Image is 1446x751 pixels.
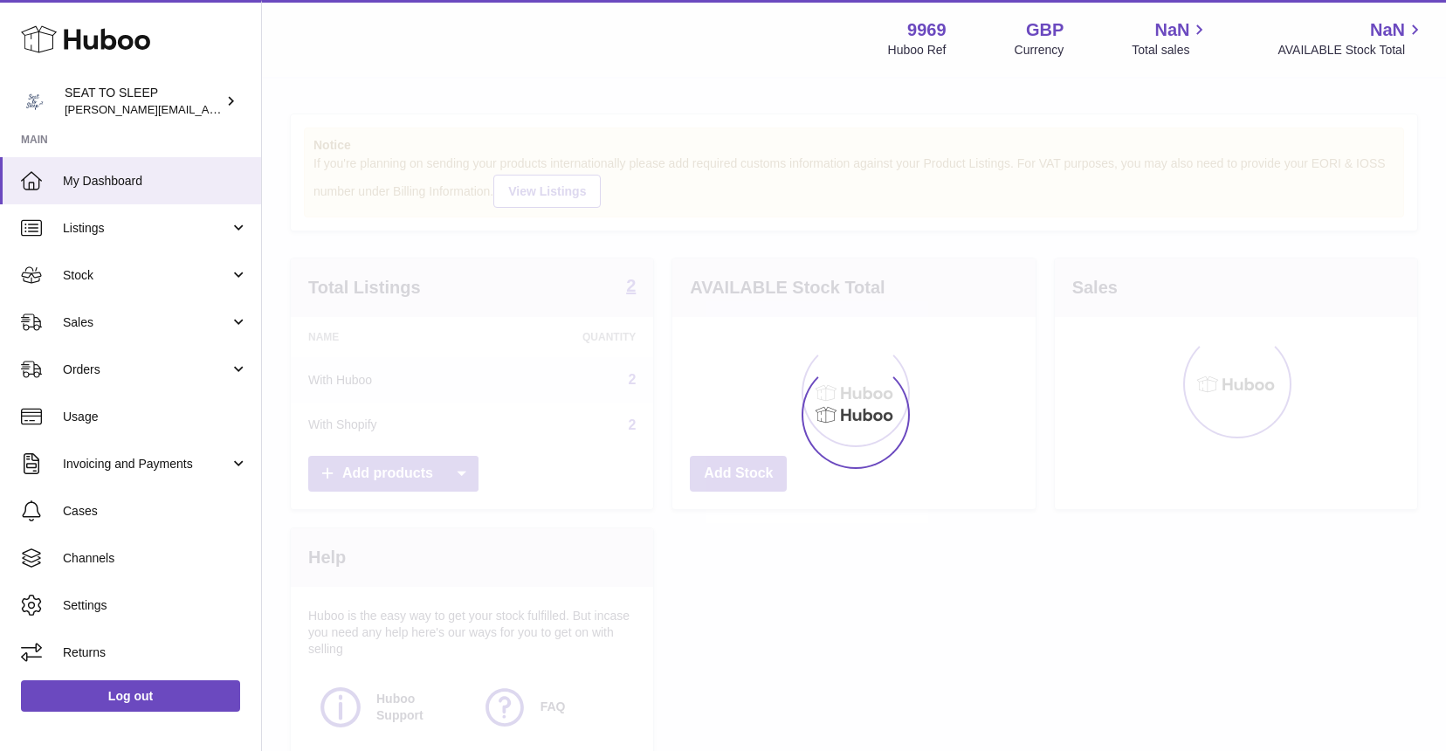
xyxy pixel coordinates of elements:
[1132,18,1209,59] a: NaN Total sales
[888,42,947,59] div: Huboo Ref
[63,550,248,567] span: Channels
[63,597,248,614] span: Settings
[1132,42,1209,59] span: Total sales
[21,680,240,712] a: Log out
[63,173,248,189] span: My Dashboard
[63,362,230,378] span: Orders
[1277,42,1425,59] span: AVAILABLE Stock Total
[1370,18,1405,42] span: NaN
[63,409,248,425] span: Usage
[21,88,47,114] img: amy@seattosleep.co.uk
[63,456,230,472] span: Invoicing and Payments
[65,85,222,118] div: SEAT TO SLEEP
[63,267,230,284] span: Stock
[63,503,248,520] span: Cases
[1277,18,1425,59] a: NaN AVAILABLE Stock Total
[1154,18,1189,42] span: NaN
[907,18,947,42] strong: 9969
[1015,42,1064,59] div: Currency
[65,102,350,116] span: [PERSON_NAME][EMAIL_ADDRESS][DOMAIN_NAME]
[1026,18,1064,42] strong: GBP
[63,220,230,237] span: Listings
[63,314,230,331] span: Sales
[63,644,248,661] span: Returns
